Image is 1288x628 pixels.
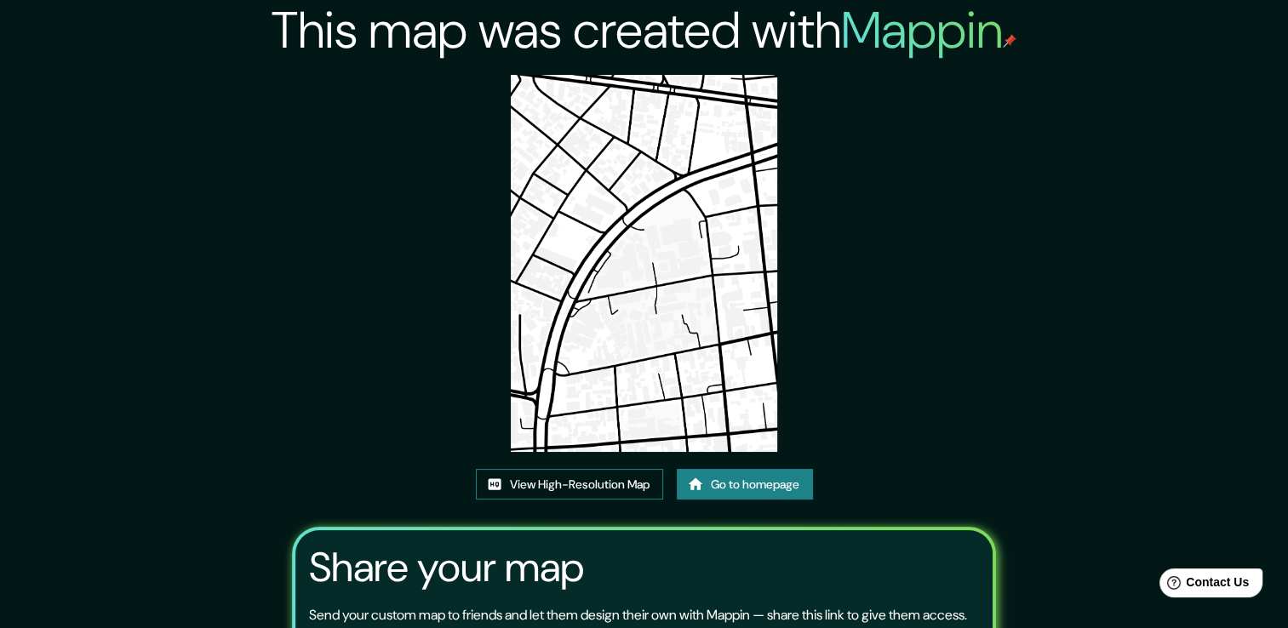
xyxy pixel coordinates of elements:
img: mappin-pin [1003,34,1016,48]
p: Send your custom map to friends and let them design their own with Mappin — share this link to gi... [309,605,967,625]
iframe: Help widget launcher [1136,562,1269,609]
h3: Share your map [309,544,584,591]
img: created-map [511,75,777,452]
a: Go to homepage [677,469,813,500]
a: View High-Resolution Map [476,469,663,500]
